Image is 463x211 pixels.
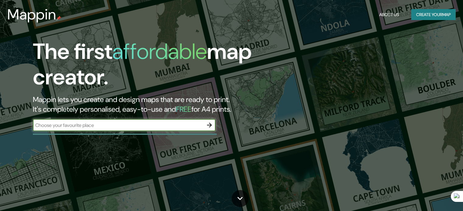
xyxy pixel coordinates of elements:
[56,16,61,21] img: mappin-pin
[176,104,191,114] h5: FREE
[7,6,56,23] h3: Mappin
[33,39,265,95] h1: The first map creator.
[33,95,265,114] h2: Mappin lets you create and design maps that are ready to print. It's completely personalised, eas...
[409,187,456,204] iframe: Help widget launcher
[112,37,207,66] h1: affordable
[377,9,402,20] button: About Us
[411,9,456,20] button: Create yourmap
[33,122,203,129] input: Choose your favourite place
